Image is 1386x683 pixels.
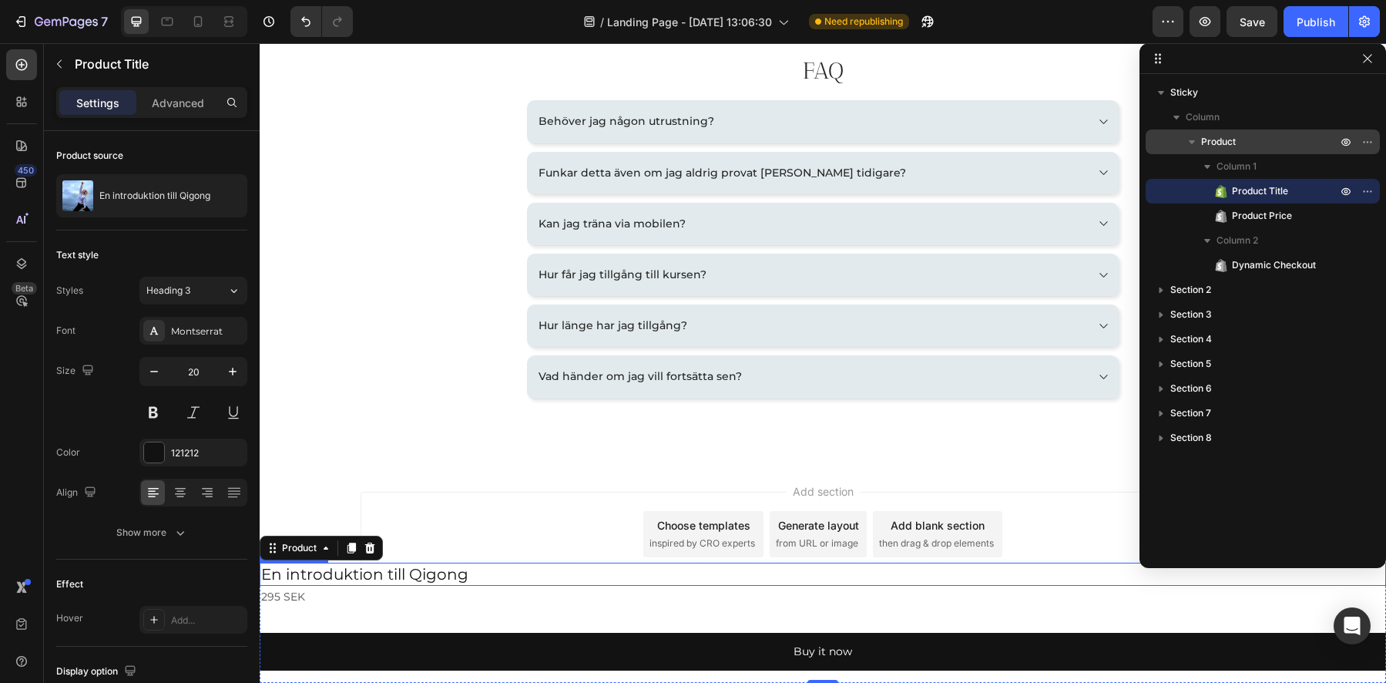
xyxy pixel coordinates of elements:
[1170,430,1212,446] span: Section 8
[1170,381,1212,396] span: Section 6
[516,493,599,507] span: from URL or image
[1297,14,1335,30] div: Publish
[1217,233,1258,248] span: Column 2
[1170,356,1211,372] span: Section 5
[1201,134,1236,150] span: Product
[152,95,204,111] p: Advanced
[279,273,428,292] p: Hur länge har jag tillgång?
[56,446,80,459] div: Color
[534,599,592,618] div: Buy it now
[15,164,37,177] div: 450
[1170,85,1198,100] span: Sticky
[600,14,604,30] span: /
[279,222,447,241] p: Hur får jag tillgång till kursen?
[607,14,772,30] span: Landing Page - [DATE] 13:06:30
[1227,6,1277,37] button: Save
[398,474,491,490] div: Choose templates
[1170,307,1212,322] span: Section 3
[101,12,108,31] p: 7
[390,493,495,507] span: inspired by CRO experts
[1334,607,1371,644] div: Open Intercom Messenger
[824,15,903,29] span: Need republishing
[267,12,860,45] h2: FAQ
[1284,6,1348,37] button: Publish
[279,69,455,88] p: Behöver jag någon utrustning?
[1170,282,1211,298] span: Section 2
[279,324,482,343] p: Vad händer om jag vill fortsätta sen?
[76,95,119,111] p: Settings
[99,190,210,201] p: En introduktion till Qigong
[56,248,99,262] div: Text style
[290,6,353,37] div: Undo/Redo
[56,284,83,298] div: Styles
[146,284,190,298] span: Heading 3
[62,180,93,211] img: product feature img
[279,171,426,190] p: Kan jag träna via mobilen?
[75,55,241,73] p: Product Title
[279,120,646,140] p: Funkar detta även om jag aldrig provat [PERSON_NAME] tidigare?
[631,474,725,490] div: Add blank section
[1240,15,1265,29] span: Save
[171,325,243,338] div: Montserrat
[518,474,599,490] div: Generate layout
[260,43,1386,683] iframe: Design area
[171,446,243,460] div: 121212
[56,483,99,503] div: Align
[56,611,83,625] div: Hover
[527,440,600,456] span: Add section
[56,361,97,382] div: Size
[1232,208,1292,224] span: Product Price
[6,6,115,37] button: 7
[56,324,76,338] div: Font
[1170,331,1212,347] span: Section 4
[619,493,734,507] span: then drag & drop elements
[171,614,243,627] div: Add...
[1186,109,1220,125] span: Column
[1217,159,1257,174] span: Column 1
[1232,257,1316,273] span: Dynamic Checkout
[56,519,247,547] button: Show more
[116,525,188,540] div: Show more
[1170,405,1211,421] span: Section 7
[12,282,37,294] div: Beta
[56,149,123,163] div: Product source
[19,498,60,512] div: Product
[56,661,139,682] div: Display option
[139,277,247,304] button: Heading 3
[56,577,83,591] div: Effect
[1232,183,1288,199] span: Product Title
